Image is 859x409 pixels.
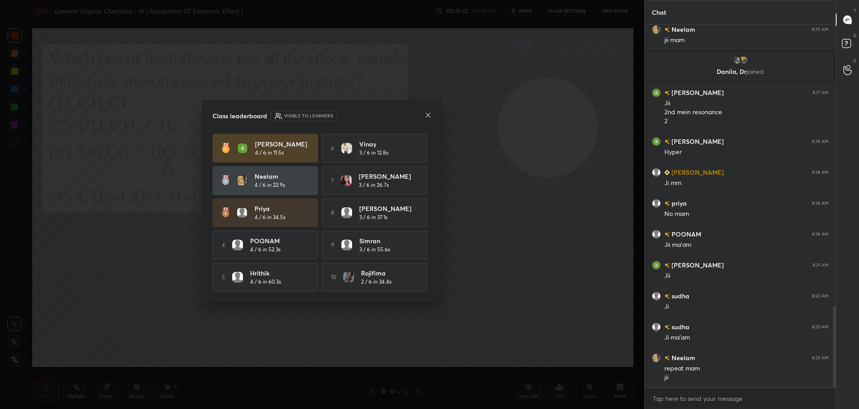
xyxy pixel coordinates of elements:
h4: [PERSON_NAME] [255,139,310,149]
div: 8:18 AM [812,232,829,237]
img: Learner_Badge_beginner_1_8b307cf2a0.svg [664,170,670,175]
h5: 2 / 6 in 34.4s [361,278,391,286]
h5: 5 [222,273,225,281]
div: 8:21 AM [812,263,829,268]
div: 8:15 AM [812,27,829,32]
div: 8:17 AM [812,90,829,95]
h6: Visible to learners [284,112,333,119]
p: G [853,57,856,64]
img: 5b4346759121459092d585ae8ee704c0.67735597_3 [652,261,661,270]
h6: POONAM [670,229,701,239]
p: Danila, Dr [652,68,828,75]
img: no-rating-badge.077c3623.svg [664,27,670,32]
img: default.png [232,240,243,250]
h5: 4 / 6 in 60.3s [250,278,281,286]
h6: [PERSON_NAME] [670,137,724,146]
h6: [PERSON_NAME] [670,168,724,177]
img: default.png [232,272,243,283]
img: default.png [341,207,352,218]
h5: 4 / 6 in 52.3s [250,245,281,254]
h5: 10 [331,273,336,281]
h5: 4 / 6 in 34.5s [255,213,285,221]
span: joined [746,67,764,76]
h4: Neelam [255,172,310,181]
h5: 7 [331,177,334,185]
div: Jii ma'am [664,241,829,250]
div: Ji mm [664,179,829,188]
div: grid [645,25,836,387]
p: Chat [645,0,673,24]
img: 3ba5f3331d8f441b9759f01e6fcbb600.jpg [652,25,661,34]
img: no-rating-badge.077c3623.svg [664,139,670,144]
div: 2 [664,117,829,126]
h6: [PERSON_NAME] [670,260,724,270]
img: default.png [652,168,661,177]
div: 8:18 AM [812,139,829,144]
h6: sudha [670,291,689,301]
h6: Neelam [670,25,695,34]
h4: Simran [359,236,415,245]
img: c7782a62e1c94338aba83b173edc9b9f.jpg [341,143,352,154]
div: 8:22 AM [812,293,829,299]
p: D [853,32,856,39]
p: T [854,7,856,14]
h4: priya [255,204,310,213]
h5: 3 / 6 in 26.7s [359,181,389,189]
div: No mam [664,210,829,219]
h4: Hrithik [250,268,306,278]
img: rank-2.3a33aca6.svg [221,175,230,186]
div: Jii [664,99,829,108]
img: 5b4346759121459092d585ae8ee704c0.67735597_3 [237,143,248,154]
h4: Class leaderboard [213,111,267,121]
h5: 4 [222,241,225,249]
h6: Neelam [670,353,695,362]
img: no-rating-badge.077c3623.svg [664,325,670,330]
h5: 4 / 6 in 22.9s [255,181,285,189]
h5: 6 [331,144,334,152]
img: no-rating-badge.077c3623.svg [664,356,670,361]
div: Ji ma'am [664,333,829,342]
img: no-rating-badge.077c3623.svg [664,294,670,299]
img: 3ba5f3331d8f441b9759f01e6fcbb600.jpg [652,353,661,362]
img: 09b9db898b5b413e89262b5e4f9408d4.jpg [733,56,742,65]
h4: [PERSON_NAME] [359,204,415,213]
img: no-rating-badge.077c3623.svg [664,201,670,206]
h5: 3 / 6 in 12.8s [359,149,388,157]
h5: 8 [331,209,334,217]
h5: 4 / 6 in 11.5s [255,149,284,157]
h4: Rojifima [361,268,417,278]
div: Hyper [664,148,829,157]
img: ce0426a169864446bd6853749d8f354f.jpg [341,175,352,186]
h5: 3 / 6 in 37.1s [359,213,387,221]
div: 8:18 AM [812,201,829,206]
div: repeat mam [664,364,829,373]
img: default.png [652,230,661,239]
h4: [PERSON_NAME] [359,172,414,181]
img: default.png [652,199,661,208]
h4: Vinay [359,139,415,149]
div: Jii [664,271,829,280]
div: 8:23 AM [812,355,829,361]
img: bc3902c77f734f76876f87940ea1a587.jpg [343,272,354,283]
h6: priya [670,198,687,208]
img: 5b4346759121459092d585ae8ee704c0.67735597_3 [652,88,661,97]
img: no-rating-badge.077c3623.svg [664,232,670,237]
img: default.png [652,292,661,301]
img: 3ba5f3331d8f441b9759f01e6fcbb600.jpg [237,175,247,186]
img: rank-3.169bc593.svg [221,207,230,218]
img: 5b4346759121459092d585ae8ee704c0.67735597_3 [652,137,661,146]
h5: 3 / 6 in 55.6s [359,245,390,254]
img: no-rating-badge.077c3623.svg [664,263,670,268]
img: default.png [341,240,352,250]
div: 8:18 AM [812,170,829,175]
img: default.png [237,207,247,218]
div: jii mam [664,36,829,45]
div: 8:23 AM [812,324,829,330]
h4: POONAM [250,236,306,245]
div: Ji [664,302,829,311]
img: 3 [739,56,748,65]
div: 2nd mein resonance [664,108,829,117]
img: no-rating-badge.077c3623.svg [664,90,670,95]
h5: 9 [331,241,334,249]
div: jii [664,373,829,382]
